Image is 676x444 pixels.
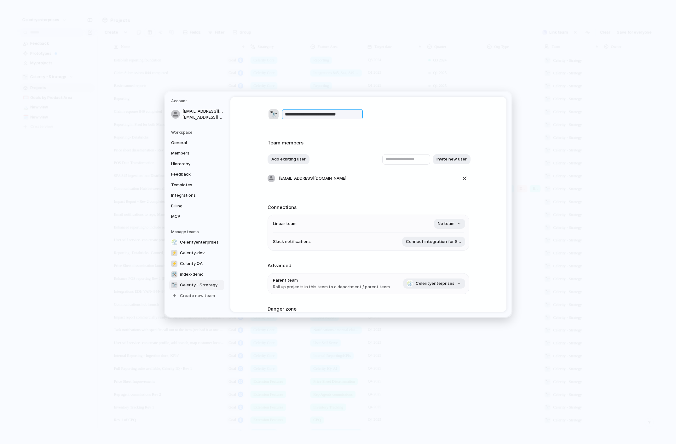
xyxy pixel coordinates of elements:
[171,203,211,209] span: Billing
[171,192,211,199] span: Integrations
[433,154,471,164] button: Invite new user
[182,108,223,115] span: [EMAIL_ADDRESS][DOMAIN_NAME]
[171,260,177,267] div: ⚡
[169,280,224,290] a: 🔭Celerity - Strategy
[180,292,215,299] span: Create new team
[171,98,224,104] h5: Account
[169,190,224,200] a: Integrations
[180,282,217,288] span: Celerity - Strategy
[279,175,346,181] span: [EMAIL_ADDRESS][DOMAIN_NAME]
[169,148,224,158] a: Members
[434,219,465,229] button: No team
[171,150,211,156] span: Members
[268,204,469,211] h2: Connections
[171,139,211,146] span: General
[169,211,224,222] a: MCP
[438,221,454,227] span: No team
[180,271,204,277] span: index-demo
[169,169,224,179] a: Feedback
[171,171,211,177] span: Feedback
[268,262,469,269] h2: Advanced
[169,269,224,279] a: 🛠️index-demo
[171,229,224,234] h5: Manage teams
[171,182,211,188] span: Templates
[180,260,203,267] span: Celerity QA
[180,239,219,245] span: Celerityenterprises
[273,239,311,245] span: Slack notifications
[171,213,211,220] span: MCP
[171,271,177,277] div: 🛠️
[180,250,205,256] span: Celerity-dev
[169,106,224,122] a: [EMAIL_ADDRESS][DOMAIN_NAME][EMAIL_ADDRESS][DOMAIN_NAME]
[182,114,223,120] span: [EMAIL_ADDRESS][DOMAIN_NAME]
[416,280,454,287] span: Celerityenterprises
[169,180,224,190] a: Templates
[273,221,297,227] span: Linear team
[268,305,469,312] h2: Danger zone
[406,239,461,245] span: Connect integration for Slack
[269,109,279,119] div: 🔭
[169,290,224,301] a: Create new team
[402,237,465,247] button: Connect integration for Slack
[169,248,224,258] a: ⚡Celerity-dev
[268,139,469,147] h2: Team members
[171,160,211,167] span: Hierarchy
[171,282,177,288] div: 🔭
[169,201,224,211] a: Billing
[171,129,224,135] h5: Workspace
[268,108,280,120] button: 🔭
[169,237,224,247] a: Celerityenterprises
[273,284,390,290] span: Roll up projects in this team to a department / parent team
[273,277,390,283] span: Parent team
[171,250,177,256] div: ⚡
[169,258,224,268] a: ⚡Celerity QA
[169,159,224,169] a: Hierarchy
[403,278,465,289] button: Celerityenterprises
[268,154,309,164] button: Add existing user
[169,138,224,148] a: General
